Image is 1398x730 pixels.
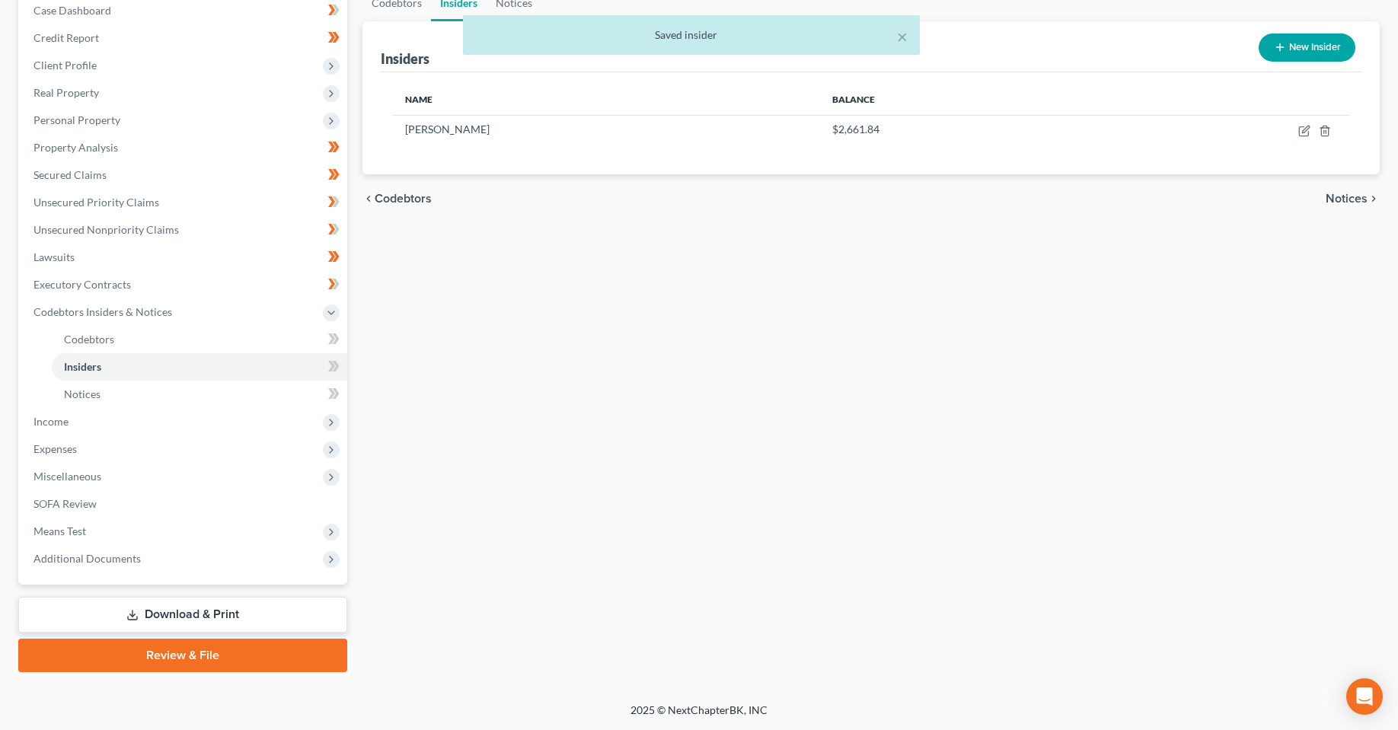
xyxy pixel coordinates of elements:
div: Saved insider [475,27,908,43]
span: Notices [1326,193,1368,205]
span: Additional Documents [34,552,141,565]
span: Secured Claims [34,168,107,181]
span: Balance [832,94,875,105]
a: Unsecured Nonpriority Claims [21,216,347,244]
i: chevron_left [362,193,375,205]
span: Expenses [34,442,77,455]
a: Codebtors [52,326,347,353]
a: Download & Print [18,597,347,633]
a: Review & File [18,639,347,672]
span: Income [34,415,69,428]
button: chevron_left Codebtors [362,193,432,205]
span: Client Profile [34,59,97,72]
a: Secured Claims [21,161,347,189]
span: Unsecured Nonpriority Claims [34,223,179,236]
span: Insiders [64,360,101,373]
span: Notices [64,387,101,400]
span: Codebtors [64,333,114,346]
span: Miscellaneous [34,470,101,483]
a: Executory Contracts [21,271,347,298]
span: Name [405,94,432,105]
span: Codebtors [375,193,432,205]
button: Notices chevron_right [1326,193,1380,205]
a: Notices [52,381,347,408]
span: Case Dashboard [34,4,111,17]
span: $2,661.84 [832,123,879,135]
a: SOFA Review [21,490,347,518]
span: Unsecured Priority Claims [34,196,159,209]
a: Insiders [52,353,347,381]
span: Real Property [34,86,99,99]
span: [PERSON_NAME] [405,123,490,135]
span: SOFA Review [34,497,97,510]
span: Personal Property [34,113,120,126]
span: Lawsuits [34,250,75,263]
span: Property Analysis [34,141,118,154]
a: Unsecured Priority Claims [21,189,347,216]
a: Property Analysis [21,134,347,161]
span: Means Test [34,524,86,537]
span: Codebtors Insiders & Notices [34,305,172,318]
span: Executory Contracts [34,278,131,291]
i: chevron_right [1368,193,1380,205]
div: 2025 © NextChapterBK, INC [265,703,1133,730]
a: Lawsuits [21,244,347,271]
div: Open Intercom Messenger [1346,678,1383,715]
button: × [897,27,908,46]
